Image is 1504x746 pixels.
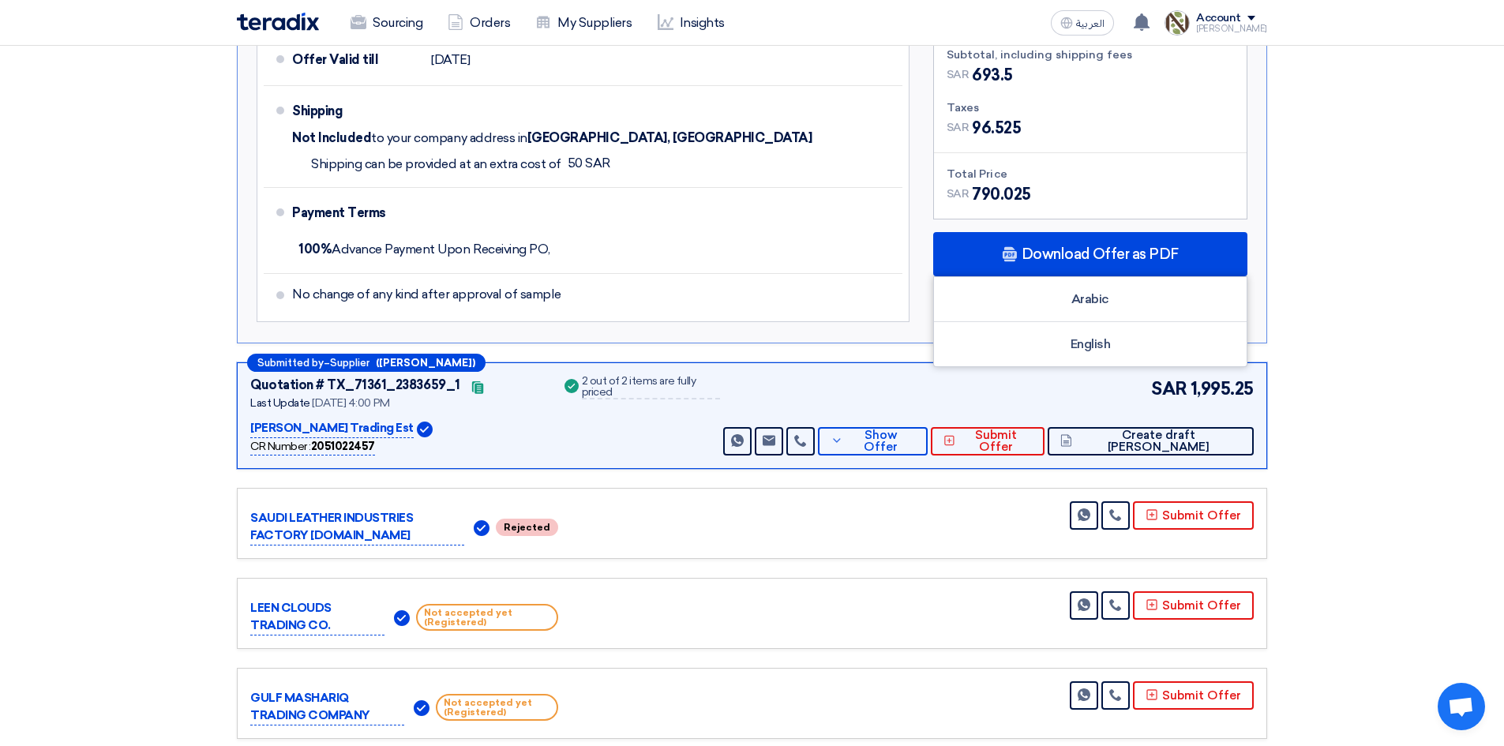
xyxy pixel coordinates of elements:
[972,116,1021,140] span: 96.525
[947,66,970,83] span: SAR
[1133,681,1254,710] button: Submit Offer
[257,358,324,368] span: Submitted by
[292,194,883,232] div: Payment Terms
[1151,376,1187,402] span: SAR
[376,358,475,368] b: ([PERSON_NAME])
[1076,429,1241,453] span: Create draft [PERSON_NAME]
[527,130,812,146] span: [GEOGRAPHIC_DATA], [GEOGRAPHIC_DATA]
[972,63,1013,87] span: 693.5
[292,130,371,146] span: Not Included
[568,156,610,171] span: 50 SAR
[394,610,410,626] img: Verified Account
[934,277,1247,322] div: Arabic
[417,422,433,437] img: Verified Account
[247,354,486,372] div: –
[523,6,644,40] a: My Suppliers
[250,396,310,410] span: Last Update
[250,438,375,455] div: CR Number :
[931,427,1045,455] button: Submit Offer
[947,47,1234,63] div: Subtotal, including shipping fees
[1196,24,1267,33] div: [PERSON_NAME]
[1165,10,1190,36] img: Screenshot___1756930143446.png
[947,119,970,136] span: SAR
[250,689,404,725] p: GULF MASHARIQ TRADING COMPANY
[1022,247,1179,261] span: Download Offer as PDF
[947,99,1234,116] div: Taxes
[431,52,470,68] span: [DATE]
[312,396,389,410] span: [DATE] 4:00 PM
[371,130,527,146] span: to your company address in
[237,13,319,31] img: Teradix logo
[972,182,1031,206] span: 790.025
[414,700,429,716] img: Verified Account
[1133,501,1254,530] button: Submit Offer
[847,429,916,453] span: Show Offer
[298,242,550,257] span: Advance Payment Upon Receiving PO,
[330,358,369,368] span: Supplier
[292,287,561,302] span: No change of any kind after approval of sample
[582,376,720,399] div: 2 out of 2 items are fully priced
[1048,427,1254,455] button: Create draft [PERSON_NAME]
[947,166,1234,182] div: Total Price
[292,92,418,130] div: Shipping
[1133,591,1254,620] button: Submit Offer
[436,694,558,721] span: Not accepted yet (Registered)
[298,242,332,257] strong: 100%
[1438,683,1485,730] div: Open chat
[250,599,384,635] p: LEEN CLOUDS TRADING CO.
[250,509,464,545] p: SAUDI LEATHER INDUSTRIES FACTORY [DOMAIN_NAME]
[416,604,558,631] span: Not accepted yet (Registered)
[496,519,558,536] span: Rejected
[311,440,375,453] b: 2051022457
[818,427,928,455] button: Show Offer
[645,6,737,40] a: Insights
[292,41,418,79] div: Offer Valid till
[311,156,561,172] span: Shipping can be provided at an extra cost of
[250,376,460,395] div: Quotation # TX_71361_2383659_1
[250,419,414,438] p: [PERSON_NAME] Trading Est
[1051,10,1114,36] button: العربية
[474,520,489,536] img: Verified Account
[959,429,1032,453] span: Submit Offer
[435,6,523,40] a: Orders
[947,186,970,202] span: SAR
[934,322,1247,366] div: English
[338,6,435,40] a: Sourcing
[1076,18,1105,29] span: العربية
[1191,376,1254,402] span: 1,995.25
[1196,12,1241,25] div: Account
